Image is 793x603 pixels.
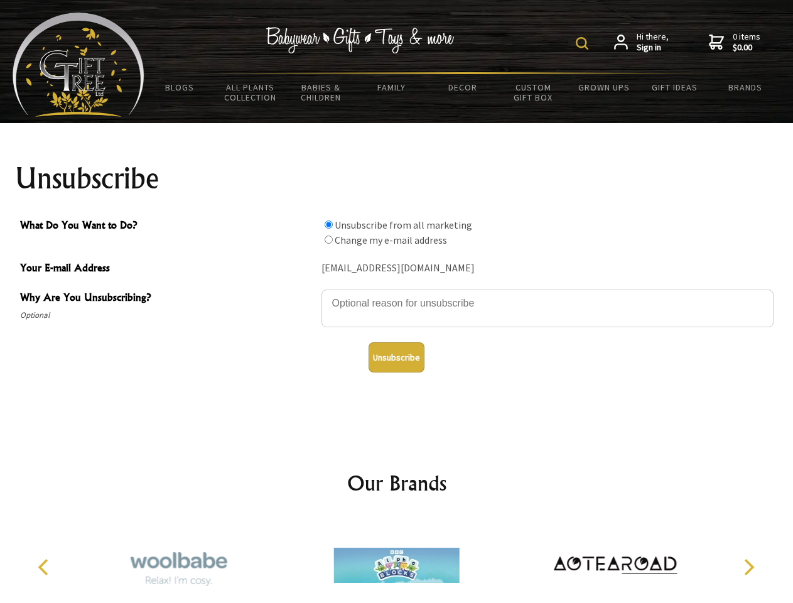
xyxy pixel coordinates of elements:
h2: Our Brands [25,468,769,498]
label: Unsubscribe from all marketing [335,219,472,231]
a: All Plants Collection [215,74,286,111]
span: Optional [20,308,315,323]
input: What Do You Want to Do? [325,236,333,244]
a: Family [357,74,428,100]
span: 0 items [733,31,760,53]
button: Previous [31,553,59,581]
span: Why Are You Unsubscribing? [20,290,315,308]
img: product search [576,37,588,50]
a: Brands [710,74,781,100]
a: Gift Ideas [639,74,710,100]
button: Unsubscribe [369,342,424,372]
a: 0 items$0.00 [709,31,760,53]
input: What Do You Want to Do? [325,220,333,229]
span: Hi there, [637,31,669,53]
a: Babies & Children [286,74,357,111]
label: Change my e-mail address [335,234,447,246]
div: [EMAIL_ADDRESS][DOMAIN_NAME] [321,259,774,278]
strong: $0.00 [733,42,760,53]
img: Babywear - Gifts - Toys & more [266,27,455,53]
span: What Do You Want to Do? [20,217,315,236]
a: BLOGS [144,74,215,100]
span: Your E-mail Address [20,260,315,278]
a: Grown Ups [568,74,639,100]
img: Babyware - Gifts - Toys and more... [13,13,144,117]
textarea: Why Are You Unsubscribing? [321,290,774,327]
a: Hi there,Sign in [614,31,669,53]
h1: Unsubscribe [15,163,779,193]
strong: Sign in [637,42,669,53]
button: Next [735,553,762,581]
a: Custom Gift Box [498,74,569,111]
a: Decor [427,74,498,100]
